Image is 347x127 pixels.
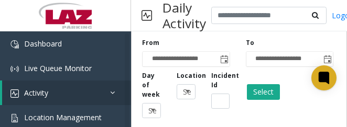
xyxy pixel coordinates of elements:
[2,80,131,105] a: Activity
[211,71,239,90] label: Incident Id
[24,63,92,73] span: Live Queue Monitor
[10,89,19,98] img: 'icon'
[247,84,280,100] button: Select
[142,71,161,99] label: Day of week
[218,52,230,66] span: Toggle popup
[177,71,206,80] label: Location
[10,40,19,49] img: 'icon'
[246,38,254,48] label: To
[10,114,19,122] img: 'icon'
[177,85,191,99] span: Select location...
[142,38,159,48] label: From
[143,103,157,118] span: Select day...
[24,112,102,122] span: Location Management
[24,39,62,49] span: Dashboard
[24,88,48,98] span: Activity
[321,52,333,66] span: Toggle popup
[10,65,19,73] img: 'icon'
